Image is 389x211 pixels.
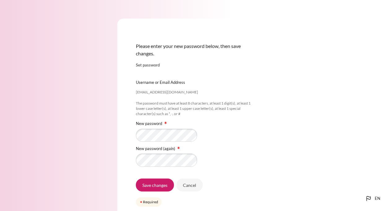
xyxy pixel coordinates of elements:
[163,120,168,125] img: Required
[136,121,162,126] label: New password
[136,80,185,86] label: Username or Email Address
[136,179,174,192] input: Save changes
[176,145,181,149] span: Required
[176,145,181,150] img: Required
[136,62,253,68] legend: Set password
[136,101,253,116] div: The password must have at least 8 characters, at least 1 digit(s), at least 1 lower case letter(s...
[136,197,162,207] div: Required
[136,37,253,62] div: Please enter your new password below, then save changes.
[176,179,203,192] input: Cancel
[136,90,198,95] div: [EMAIL_ADDRESS][DOMAIN_NAME]
[163,121,168,124] span: Required
[136,146,175,151] label: New password (again)
[375,196,380,202] span: en
[139,200,143,204] img: Required field
[362,192,383,205] button: Languages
